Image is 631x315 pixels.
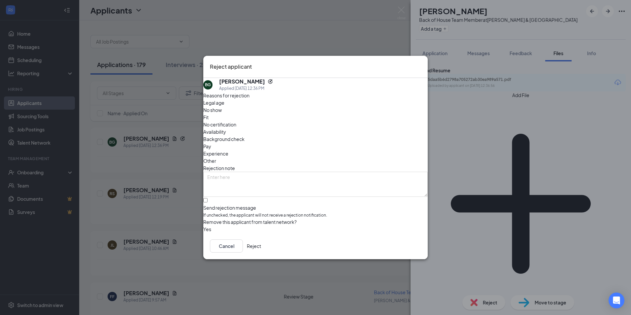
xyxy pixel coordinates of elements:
span: Pay [203,143,211,150]
span: If unchecked, the applicant will not receive a rejection notification. [203,212,428,218]
div: Send rejection message [203,204,428,211]
svg: Reapply [268,79,273,84]
span: Background check [203,135,245,143]
span: Legal age [203,99,224,106]
h3: Reject applicant [210,62,252,71]
div: Open Intercom Messenger [609,293,624,308]
button: Reject [247,239,261,253]
div: Applied [DATE] 12:36 PM [219,85,273,92]
span: Rejection note [203,165,235,171]
input: Send rejection messageIf unchecked, the applicant will not receive a rejection notification. [203,198,208,202]
span: Other [203,157,216,164]
span: Availability [203,128,226,135]
span: Yes [203,226,211,233]
span: Experience [203,150,228,157]
h5: [PERSON_NAME] [219,78,265,85]
span: No certification [203,121,236,128]
button: Cancel [210,239,243,253]
span: No show [203,106,222,114]
span: Reasons for rejection [203,92,249,98]
span: Remove this applicant from talent network? [203,219,297,225]
span: Fit [203,114,209,121]
div: BG [205,82,211,87]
